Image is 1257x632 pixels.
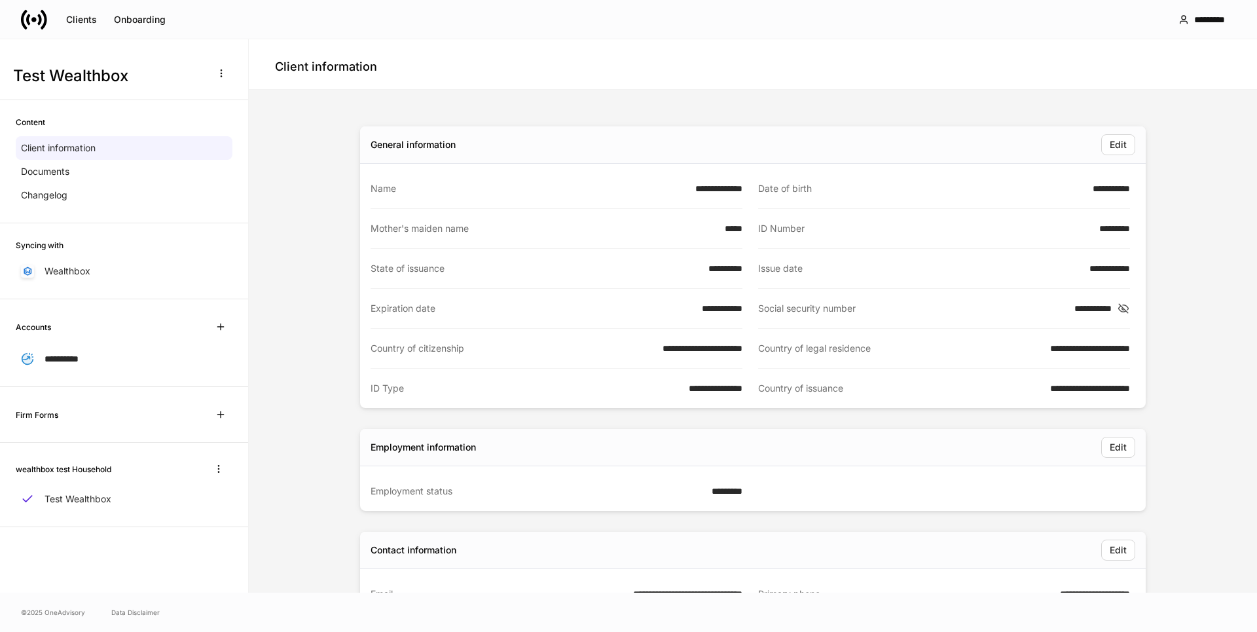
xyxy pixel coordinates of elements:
[16,160,232,183] a: Documents
[21,165,69,178] p: Documents
[16,116,45,128] h6: Content
[1110,443,1127,452] div: Edit
[21,141,96,155] p: Client information
[58,9,105,30] button: Clients
[758,382,1042,395] div: Country of issuance
[371,302,694,315] div: Expiration date
[114,15,166,24] div: Onboarding
[371,544,456,557] div: Contact information
[758,302,1066,315] div: Social security number
[13,65,202,86] h3: Test Wealthbox
[371,382,681,395] div: ID Type
[16,259,232,283] a: Wealthbox
[1101,437,1135,458] button: Edit
[16,463,111,475] h6: wealthbox test Household
[371,182,687,195] div: Name
[1110,546,1127,555] div: Edit
[371,138,456,151] div: General information
[21,189,67,202] p: Changelog
[45,493,111,506] p: Test Wealthbox
[16,136,232,160] a: Client information
[371,485,704,498] div: Employment status
[371,342,655,355] div: Country of citizenship
[66,15,97,24] div: Clients
[371,441,476,454] div: Employment information
[16,409,58,421] h6: Firm Forms
[275,59,377,75] h4: Client information
[758,342,1042,355] div: Country of legal residence
[758,182,1085,195] div: Date of birth
[371,222,717,235] div: Mother's maiden name
[45,265,90,278] p: Wealthbox
[371,262,701,275] div: State of issuance
[21,607,85,618] span: © 2025 OneAdvisory
[16,183,232,207] a: Changelog
[16,487,232,511] a: Test Wealthbox
[1101,540,1135,561] button: Edit
[758,222,1091,235] div: ID Number
[1110,140,1127,149] div: Edit
[758,262,1082,275] div: Issue date
[111,607,160,618] a: Data Disclaimer
[758,587,1052,601] div: Primary phone
[371,587,625,601] div: Email
[16,239,64,251] h6: Syncing with
[1101,134,1135,155] button: Edit
[105,9,174,30] button: Onboarding
[16,321,51,333] h6: Accounts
